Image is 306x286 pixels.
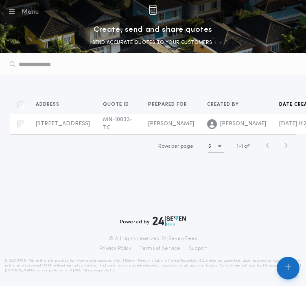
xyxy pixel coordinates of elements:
[5,236,301,242] p: © All rights reserved. 24|Seven Fees
[241,144,243,149] span: 1
[21,7,39,17] div: Menu
[94,23,212,36] p: Create, send and share quotes
[189,245,207,252] a: Support
[207,100,245,109] button: Created by
[208,142,211,151] h1: 5
[5,258,301,273] p: DISCLAIMER: This estimate is provided for informational purposes only. 24|Seven Fees, a product o...
[36,121,90,127] span: [STREET_ADDRESS]
[148,121,194,127] span: [PERSON_NAME]
[36,101,61,108] span: Address
[244,143,251,150] span: of 1
[207,101,240,108] span: Created by
[208,140,224,153] button: 5
[237,144,238,149] span: 1
[103,100,135,109] button: Quote ID
[148,101,189,108] span: Prepared for
[140,245,180,252] a: Terms of Service
[99,245,132,252] a: Privacy Policy
[92,39,214,47] p: SEND ACCURATE QUOTES TO YOUR CUSTOMERS.
[158,144,195,149] span: Rows per page:
[103,117,133,131] span: MN-10033-TC
[103,101,131,108] span: Quote ID
[149,5,157,15] img: img
[220,120,266,128] span: [PERSON_NAME]
[153,216,186,226] img: logo
[36,100,66,109] button: Address
[120,216,186,226] div: Powered by
[7,6,39,17] button: Menu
